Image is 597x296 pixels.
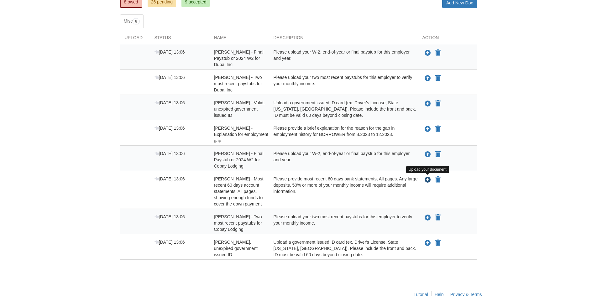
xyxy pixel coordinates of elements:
[424,100,432,108] button: Upload Aaron Rouse - Valid, unexpired government issued ID
[424,150,432,158] button: Upload Samantha Amburgey - Final Paystub or 2024 W2 for Copay Lodging
[214,126,269,143] span: [PERSON_NAME] - Explanation for employment gap
[214,75,262,92] span: [PERSON_NAME] - Two most recent paystubs for Dubai Inc
[120,14,144,28] a: Misc
[435,176,441,184] button: Declare Samantha Amburgey - Most recent 60 days account statements, All pages, showing enough fun...
[269,49,418,68] div: Please upload your W-2, end-of-year or final paystub for this employer and year.
[269,214,418,232] div: Please upload your two most recent paystubs for this employer to verify your monthly income.
[214,240,258,257] span: [PERSON_NAME], unexpired government issued ID
[214,49,264,67] span: [PERSON_NAME] - Final Paystub or 2024 W2 for Dubai Inc
[154,214,185,219] span: [DATE] 13:06
[435,151,441,158] button: Declare Samantha Amburgey - Final Paystub or 2024 W2 for Copay Lodging not applicable
[269,239,418,258] div: Upload a government issued ID card (ex. Driver's License, State [US_STATE], [GEOGRAPHIC_DATA]). P...
[154,49,185,55] span: [DATE] 13:06
[435,214,441,221] button: Declare Samantha Amburgey - Two most recent paystubs for Copay Lodging not applicable
[269,125,418,144] div: Please provide a brief explanation for the reason for the gap in employment history for BORROWER ...
[269,150,418,169] div: Please upload your W-2, end-of-year or final paystub for this employer and year.
[424,74,432,82] button: Upload Aaron Rouse - Two most recent paystubs for Dubai Inc
[214,176,264,206] span: [PERSON_NAME] - Most recent 60 days account statements, All pages, showing enough funds to cover ...
[154,126,185,131] span: [DATE] 13:06
[435,100,441,107] button: Declare Aaron Rouse - Valid, unexpired government issued ID not applicable
[435,49,441,57] button: Declare Aaron Rouse - Final Paystub or 2024 W2 for Dubai Inc not applicable
[406,166,449,173] div: Upload your document
[269,100,418,118] div: Upload a government issued ID card (ex. Driver's License, State [US_STATE], [GEOGRAPHIC_DATA]). P...
[154,75,185,80] span: [DATE] 13:06
[154,100,185,105] span: [DATE] 13:06
[424,176,432,184] button: Upload Samantha Amburgey - Most recent 60 days account statements, All pages, showing enough fund...
[435,75,441,82] button: Declare Aaron Rouse - Two most recent paystubs for Dubai Inc not applicable
[424,49,432,57] button: Upload Aaron Rouse - Final Paystub or 2024 W2 for Dubai Inc
[435,125,441,133] button: Declare Samantha Amburgey - Explanation for employment gap not applicable
[269,74,418,93] div: Please upload your two most recent paystubs for this employer to verify your monthly income.
[209,34,269,44] div: Name
[150,34,209,44] div: Status
[154,176,185,181] span: [DATE] 13:06
[154,151,185,156] span: [DATE] 13:06
[435,239,441,247] button: Declare Samantha Amburgey - Valid, unexpired government issued ID not applicable
[269,176,418,207] div: Please provide most recent 60 days bank statements, All pages. Any large deposits, 50% or more of...
[424,214,432,222] button: Upload Samantha Amburgey - Two most recent paystubs for Copay Lodging
[214,214,262,232] span: [PERSON_NAME] - Two most recent paystubs for Copay Lodging
[214,100,265,118] span: [PERSON_NAME] - Valid, unexpired government issued ID
[418,34,477,44] div: Action
[120,34,150,44] div: Upload
[214,151,264,169] span: [PERSON_NAME] - Final Paystub or 2024 W2 for Copay Lodging
[424,239,432,247] button: Upload Samantha Amburgey - Valid, unexpired government issued ID
[133,18,140,24] span: 8
[154,240,185,245] span: [DATE] 13:06
[269,34,418,44] div: Description
[424,125,432,133] button: Upload Samantha Amburgey - Explanation for employment gap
